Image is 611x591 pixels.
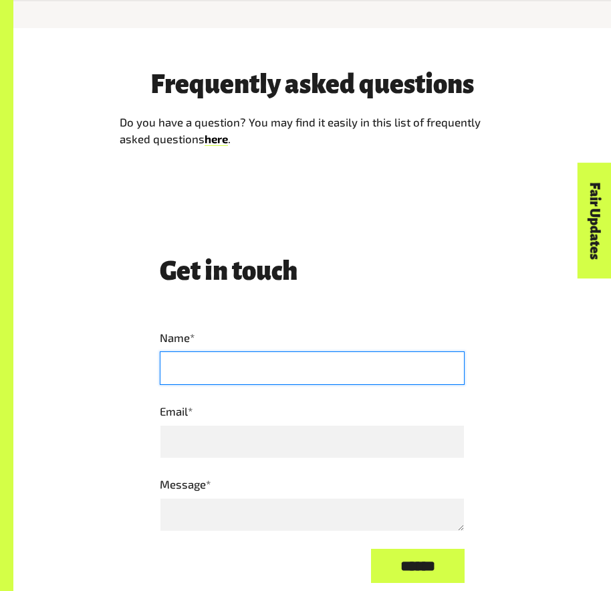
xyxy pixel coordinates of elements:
label: Email [160,403,465,420]
label: Name [160,329,465,346]
span: Do you have a question? You may find it easily in this list of frequently asked questions . [120,115,481,145]
h2: Frequently asked questions [120,71,505,100]
label: Message [160,476,465,493]
h3: Get in touch [160,258,465,286]
a: here [205,132,228,146]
